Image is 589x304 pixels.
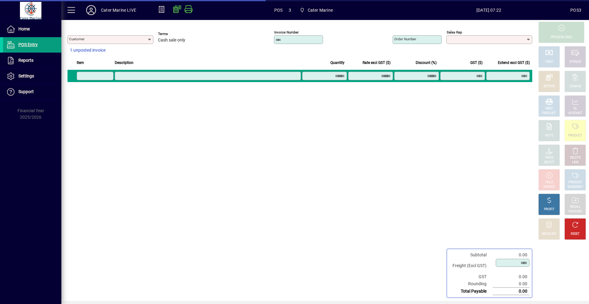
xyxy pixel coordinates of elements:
[363,59,391,66] span: Rate excl GST ($)
[3,53,61,68] a: Reports
[571,232,580,236] div: RESET
[542,111,556,116] div: PRODUCT
[493,288,529,295] td: 0.00
[115,59,133,66] span: Description
[70,47,106,53] span: 1 unposted invoice
[544,207,554,212] div: PROFIT
[569,60,581,64] div: CHEQUE
[3,69,61,84] a: Settings
[572,160,578,165] div: LINE
[416,59,437,66] span: Discount (%)
[394,37,416,41] mat-label: Order number
[544,160,555,165] div: SELECT
[545,133,553,138] div: NOTE
[493,280,529,288] td: 0.00
[551,35,572,40] div: PROCESS SALE
[568,209,582,214] div: INVOICES
[545,106,553,111] div: MISC
[308,5,333,15] span: Cater Marine
[449,273,493,280] td: GST
[69,37,85,41] mat-label: Customer
[18,42,38,47] span: POS Entry
[449,280,493,288] td: Rounding
[470,59,483,66] span: GST ($)
[18,89,34,94] span: Support
[297,5,335,16] span: Cater Marine
[570,205,581,209] div: RECALL
[498,59,530,66] span: Extend excl GST ($)
[289,5,291,15] span: 3
[81,5,101,16] button: Profile
[407,5,570,15] span: [DATE] 07:22
[3,22,61,37] a: Home
[493,273,529,280] td: 0.00
[3,84,61,100] a: Support
[77,59,84,66] span: Item
[573,106,577,111] div: GL
[545,60,553,64] div: CASH
[101,5,136,15] div: Cater Marine LIVE
[569,84,581,89] div: CHARGE
[544,84,555,89] div: EFTPOS
[330,59,345,66] span: Quantity
[545,156,553,160] div: PRICE
[18,58,33,63] span: Reports
[447,30,462,34] mat-label: Sales rep
[449,259,493,273] td: Freight (Excl GST)
[545,180,553,185] div: HOLD
[274,5,283,15] span: POS
[543,185,555,189] div: INVOICE
[449,288,493,295] td: Total Payable
[158,38,185,43] span: Cash sale only
[158,32,195,36] span: Terms
[18,73,34,78] span: Settings
[568,111,582,116] div: ACCOUNT
[568,133,582,138] div: PRODUCT
[542,232,556,236] div: DISCOUNT
[18,26,30,31] span: Home
[568,185,583,189] div: SUMMARY
[67,45,108,56] button: 1 unposted invoice
[570,5,581,15] div: POS3
[568,180,582,185] div: PRODUCT
[274,30,299,34] mat-label: Invoice number
[570,156,580,160] div: DELETE
[449,251,493,259] td: Subtotal
[493,251,529,259] td: 0.00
